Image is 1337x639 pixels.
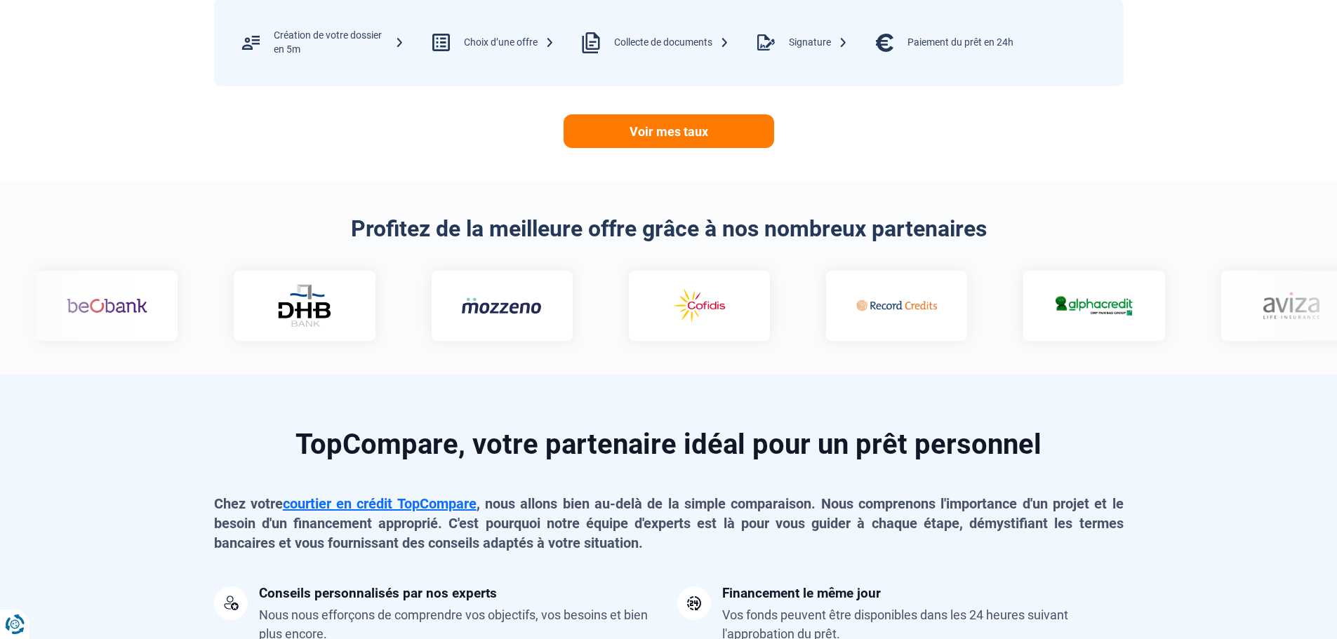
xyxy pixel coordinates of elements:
div: Financement le même jour [722,586,881,600]
a: courtier en crédit TopCompare [283,495,477,512]
img: DHB Bank [260,284,317,327]
img: Mozzeno [446,297,526,314]
div: Paiement du prêt en 24h [907,36,1013,50]
h2: Profitez de la meilleure offre grâce à nos nombreux partenaires [214,215,1124,242]
h2: TopCompare, votre partenaire idéal pour un prêt personnel [214,431,1124,459]
p: Chez votre , nous allons bien au-delà de la simple comparaison. Nous comprenons l'importance d'un... [214,494,1124,553]
div: Collecte de documents [614,36,729,50]
div: Création de votre dossier en 5m [274,29,404,56]
div: Signature [789,36,848,50]
a: Voir mes taux [564,114,774,148]
img: Alphacredit [1037,293,1118,318]
div: Conseils personnalisés par nos experts [259,586,497,600]
img: Cofidis [643,285,724,326]
img: Record credits [840,285,921,326]
div: Choix d’une offre [464,36,554,50]
img: Beobank [51,285,131,326]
